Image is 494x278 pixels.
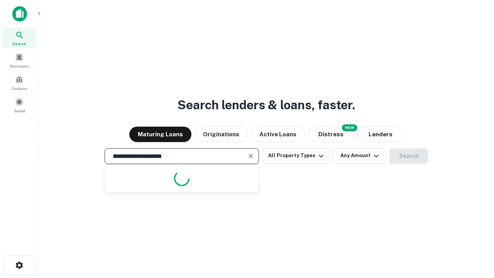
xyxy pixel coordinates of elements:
a: Saved [2,95,36,115]
a: Contacts [2,72,36,93]
h3: Search lenders & loans, faster. [178,96,355,114]
div: NEW [342,124,357,131]
button: Active Loans [251,127,305,142]
button: Clear [245,151,256,161]
button: All Property Types [262,148,329,164]
button: Any Amount [332,148,386,164]
button: Maturing Loans [129,127,191,142]
span: Search [12,41,26,47]
button: Lenders [357,127,404,142]
button: Search distressed loans with lien and other non-mortgage details. [308,127,354,142]
a: Borrowers [2,50,36,71]
span: Contacts [12,85,27,92]
iframe: Chat Widget [455,216,494,253]
span: Saved [14,108,25,114]
span: Borrowers [10,63,29,69]
img: capitalize-icon.png [12,6,27,22]
button: Originations [195,127,248,142]
a: Search [2,27,36,48]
